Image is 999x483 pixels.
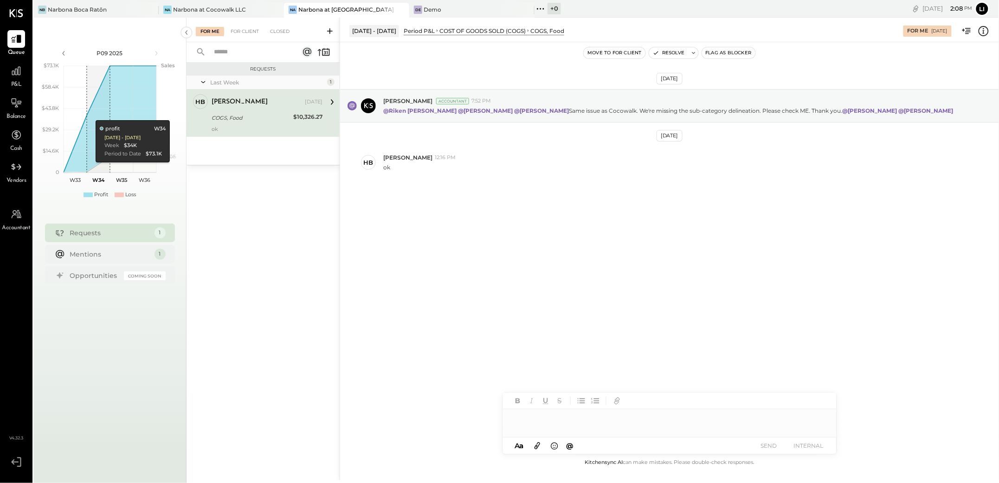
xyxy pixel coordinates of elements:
button: Aa [512,441,527,451]
div: COGS, Food [530,27,564,35]
button: @ [564,440,577,451]
span: @ [567,441,574,450]
div: Closed [265,27,294,36]
div: [DATE] [932,28,947,34]
div: HB [364,158,374,167]
div: 1 [155,227,166,238]
text: Sales [161,62,175,69]
text: W34 [92,177,105,183]
text: $14.6K [43,148,59,154]
div: + 0 [548,3,561,14]
p: Same issue as Cocowalk. We're missing the sub-category delineation. Please check ME. Thank you. [383,107,955,115]
div: [DATE] - [DATE] [349,25,399,37]
strong: @[PERSON_NAME] [458,107,513,114]
div: For Me [196,27,224,36]
p: ok [383,163,390,171]
div: [DATE] [657,73,683,84]
button: Italic [526,395,538,407]
span: P&L [11,81,22,89]
a: Accountant [0,206,32,232]
div: Coming Soon [124,271,166,280]
strong: @[PERSON_NAME] [843,107,897,114]
text: $43.8K [42,105,59,111]
button: Add URL [611,395,623,407]
span: Accountant [2,224,31,232]
div: Mentions [70,250,150,259]
span: Cash [10,145,22,153]
div: $34K [123,142,136,149]
div: Profit [94,191,108,199]
div: Requests [70,228,150,238]
a: Cash [0,126,32,153]
div: [DATE] - [DATE] [104,135,140,141]
div: [DATE] [657,130,683,142]
div: Last Week [210,78,325,86]
strong: @[PERSON_NAME] [899,107,954,114]
span: 12:16 PM [435,154,456,161]
div: copy link [911,4,921,13]
div: 1 [155,249,166,260]
div: $10,326.27 [293,112,322,122]
button: Flag as Blocker [702,47,755,58]
a: Vendors [0,158,32,185]
button: Li [975,1,990,16]
span: Queue [8,49,25,57]
a: Balance [0,94,32,121]
a: P&L [0,62,32,89]
div: [DATE] [305,98,322,106]
span: Balance [6,113,26,121]
div: Demo [424,6,441,13]
strong: @Riken [PERSON_NAME] [383,107,457,114]
div: For Me [908,27,928,35]
div: Period P&L [404,27,435,35]
div: HB [196,97,206,106]
div: Accountant [436,98,469,104]
button: Bold [512,395,524,407]
div: COST OF GOODS SOLD (COGS) [439,27,526,35]
div: Week [104,142,119,149]
button: INTERNAL [790,439,827,452]
text: $58.4K [42,84,59,90]
text: $73.1K [44,62,59,69]
text: 0 [56,169,59,175]
button: Ordered List [589,395,601,407]
div: ok [212,126,322,132]
span: a [520,441,524,450]
button: Strikethrough [554,395,566,407]
div: Narbona at Cocowalk LLC [173,6,246,13]
div: Period to Date [104,150,141,158]
button: Underline [540,395,552,407]
div: [PERSON_NAME] [212,97,268,107]
div: Requests [191,66,335,72]
div: 1 [327,78,335,86]
span: [PERSON_NAME] [383,97,432,105]
text: W33 [70,177,81,183]
strong: @[PERSON_NAME] [514,107,569,114]
div: [DATE] [923,4,973,13]
button: Resolve [649,47,688,58]
text: W35 [116,177,127,183]
div: For Client [226,27,264,36]
div: profit [99,125,120,133]
div: Narbona Boca Ratōn [48,6,107,13]
text: $29.2K [42,126,59,133]
div: NB [38,6,46,14]
button: SEND [750,439,787,452]
div: Na [163,6,172,14]
div: P09 2025 [71,49,149,57]
div: $73.1K [145,150,161,158]
button: Move to for client [584,47,645,58]
text: W36 [139,177,150,183]
div: De [414,6,422,14]
div: Opportunities [70,271,119,280]
div: Na [289,6,297,14]
a: Queue [0,30,32,57]
div: COGS, Food [212,113,290,122]
div: Narbona at [GEOGRAPHIC_DATA] LLC [298,6,395,13]
span: 7:52 PM [471,97,491,105]
div: W34 [154,125,165,133]
div: Loss [125,191,136,199]
button: Unordered List [575,395,587,407]
span: Vendors [6,177,26,185]
span: [PERSON_NAME] [383,154,432,161]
